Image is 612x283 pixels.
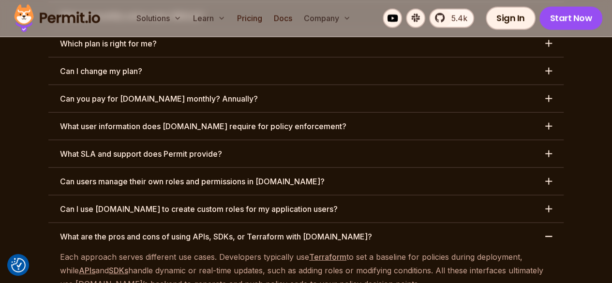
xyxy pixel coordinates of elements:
[60,231,372,242] h3: What are the pros and cons of using APIs, SDKs, or Terraform with [DOMAIN_NAME]?
[48,223,564,250] button: What are the pros and cons of using APIs, SDKs, or Terraform with [DOMAIN_NAME]?
[109,266,128,275] a: SDKs
[60,93,258,104] h3: Can you pay for [DOMAIN_NAME] monthly? Annually?
[60,148,222,160] h3: What SLA and support does Permit provide?
[309,252,346,262] a: Terraform
[270,9,296,28] a: Docs
[11,258,26,272] button: Consent Preferences
[486,7,536,30] a: Sign In
[48,168,564,195] button: Can users manage their own roles and permissions in [DOMAIN_NAME]?
[60,203,338,215] h3: Can I use [DOMAIN_NAME] to create custom roles for my application users?
[300,9,355,28] button: Company
[539,7,603,30] a: Start Now
[133,9,185,28] button: Solutions
[48,58,564,85] button: Can I change my plan?
[60,65,142,77] h3: Can I change my plan?
[60,38,157,49] h3: Which plan is right for me?
[233,9,266,28] a: Pricing
[79,266,95,275] a: APIs
[48,195,564,223] button: Can I use [DOMAIN_NAME] to create custom roles for my application users?
[446,13,467,24] span: 5.4k
[48,113,564,140] button: What user information does [DOMAIN_NAME] require for policy enforcement?
[48,140,564,167] button: What SLA and support does Permit provide?
[429,9,474,28] a: 5.4k
[48,85,564,112] button: Can you pay for [DOMAIN_NAME] monthly? Annually?
[48,30,564,57] button: Which plan is right for me?
[189,9,229,28] button: Learn
[60,176,325,187] h3: Can users manage their own roles and permissions in [DOMAIN_NAME]?
[10,2,104,35] img: Permit logo
[11,258,26,272] img: Revisit consent button
[60,120,346,132] h3: What user information does [DOMAIN_NAME] require for policy enforcement?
